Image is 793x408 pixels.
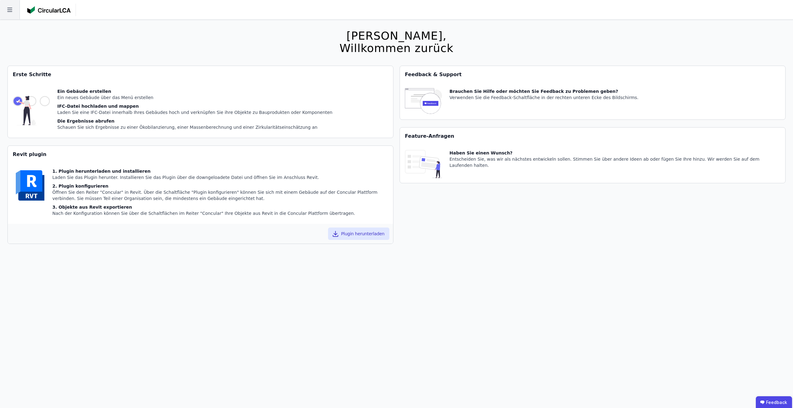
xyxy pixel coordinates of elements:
[57,94,332,101] div: Ein neues Gebäude über das Menü erstellen
[449,88,638,94] div: Brauchen Sie Hilfe oder möchten Sie Feedback zu Problemen geben?
[52,174,388,180] div: Laden Sie das Plugin herunter. Installieren Sie das Plugin über die downgeloadete Datei und öffne...
[27,6,71,14] img: Concular
[52,189,388,202] div: Öffnen Sie den Reiter "Concular" in Revit. Über die Schaltfläche "Plugin konfigurieren" können Si...
[340,42,453,54] div: Willkommen zurück
[13,88,50,133] img: getting_started_tile-DrF_GRSv.svg
[52,183,388,189] div: 2. Plugin konfigurieren
[57,88,332,94] div: Ein Gebäude erstellen
[52,204,388,210] div: 3. Objekte aus Revit exportieren
[57,124,332,130] div: Schauen Sie sich Ergebnisse zu einer Ökobilanzierung, einer Massenberechnung und einer Zirkularit...
[405,88,442,115] img: feedback-icon-HCTs5lye.svg
[449,150,780,156] div: Haben Sie einen Wunsch?
[405,150,442,178] img: feature_request_tile-UiXE1qGU.svg
[8,66,393,83] div: Erste Schritte
[8,146,393,163] div: Revit plugin
[57,118,332,124] div: Die Ergebnisse abrufen
[328,228,389,240] button: Plugin herunterladen
[340,30,453,42] div: [PERSON_NAME],
[52,168,388,174] div: 1. Plugin herunterladen und installieren
[449,156,780,168] div: Entscheiden Sie, was wir als nächstes entwickeln sollen. Stimmen Sie über andere Ideen ab oder fü...
[57,109,332,115] div: Laden Sie eine IFC-Datei innerhalb Ihres Gebäudes hoch und verknüpfen Sie ihre Objekte zu Bauprod...
[13,168,47,203] img: revit-YwGVQcbs.svg
[52,210,388,216] div: Nach der Konfiguration können Sie über die Schaltflächen im Reiter "Concular" Ihre Objekte aus Re...
[400,128,785,145] div: Feature-Anfragen
[400,66,785,83] div: Feedback & Support
[57,103,332,109] div: IFC-Datei hochladen und mappen
[449,94,638,101] div: Verwenden Sie die Feedback-Schaltfläche in der rechten unteren Ecke des Bildschirms.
